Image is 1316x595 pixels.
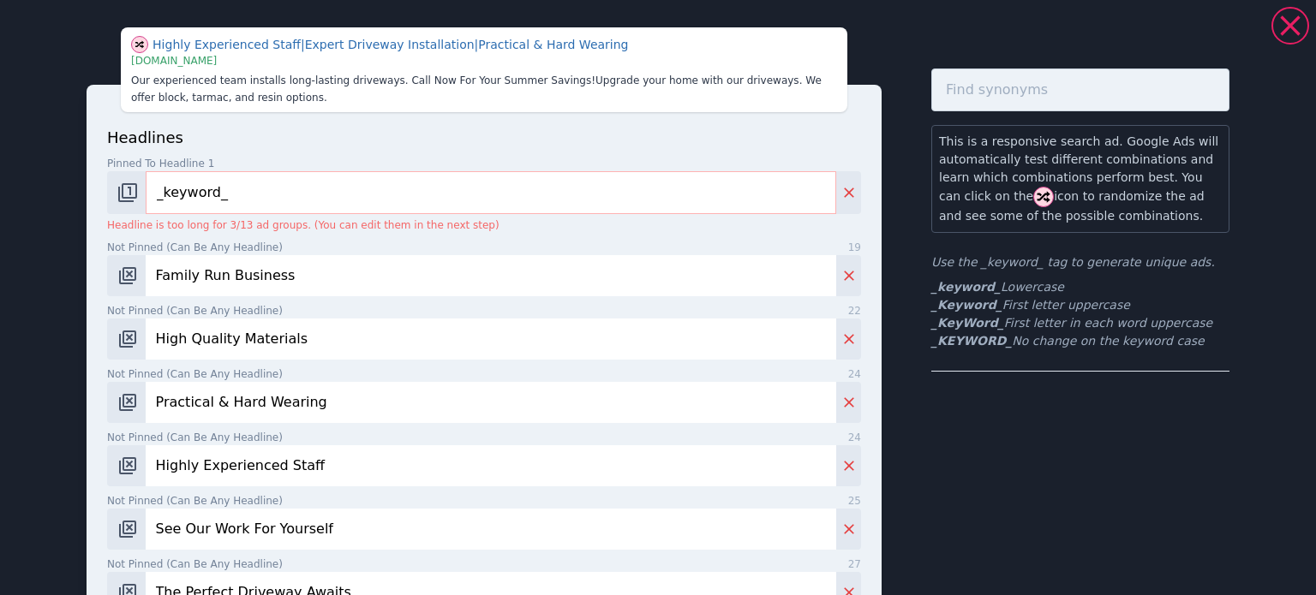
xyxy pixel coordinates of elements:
[305,38,479,51] span: Expert Driveway Installation
[107,255,146,296] button: Change pinned position
[848,366,861,382] span: 24
[848,303,861,318] span: 22
[131,36,148,52] span: Show different combination
[836,318,861,360] button: Delete
[117,519,138,539] img: pos-.svg
[131,74,595,86] span: Our experienced team installs long-lasting driveways. Call Now For Your Summer Savings!
[931,316,1004,330] b: _KeyWord_
[117,392,138,413] img: pos-.svg
[117,182,138,203] img: pos-1.svg
[475,38,479,51] span: |
[131,36,148,53] img: shuffle.svg
[131,55,217,67] span: [DOMAIN_NAME]
[107,126,861,149] p: headlines
[478,38,628,51] span: Practical & Hard Wearing
[836,255,861,296] button: Delete
[931,278,1229,350] ul: First letter uppercase
[848,556,861,572] span: 27
[301,38,305,51] span: |
[931,332,1229,350] li: No change on the keyword case
[931,278,1229,296] li: Lowercase
[836,382,861,423] button: Delete
[107,156,214,171] span: Pinned to headline 1
[836,445,861,486] button: Delete
[107,171,146,214] button: Change pinned position
[107,556,283,572] span: Not pinned (Can be any headline)
[931,334,1012,348] b: _KEYWORD_
[1033,187,1054,207] img: shuffle.svg
[107,318,146,360] button: Change pinned position
[848,240,861,255] span: 19
[107,445,146,486] button: Change pinned position
[107,217,861,233] p: Headline is too long for 3/13 ad groups. (You can edit them in the next step)
[107,430,283,445] span: Not pinned (Can be any headline)
[121,27,847,112] div: This is just a visual aid. Your CSV will only contain exactly what you add in the form below.
[117,455,138,476] img: pos-.svg
[107,382,146,423] button: Change pinned position
[836,171,861,214] button: Delete
[931,68,1229,111] input: Find synonyms
[107,303,283,318] span: Not pinned (Can be any headline)
[117,265,138,286] img: pos-.svg
[848,430,861,445] span: 24
[931,280,1001,294] b: _keyword_
[939,133,1222,225] p: This is a responsive search ad. Google Ads will automatically test different combinations and lea...
[153,38,305,51] span: Highly Experienced Staff
[836,509,861,550] button: Delete
[107,509,146,550] button: Change pinned position
[931,298,1002,312] b: _Keyword_
[107,240,283,255] span: Not pinned (Can be any headline)
[931,314,1229,332] li: First letter in each word uppercase
[848,493,861,509] span: 25
[107,493,283,509] span: Not pinned (Can be any headline)
[107,366,283,382] span: Not pinned (Can be any headline)
[117,329,138,349] img: pos-.svg
[931,253,1229,271] p: Use the _keyword_ tag to generate unique ads.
